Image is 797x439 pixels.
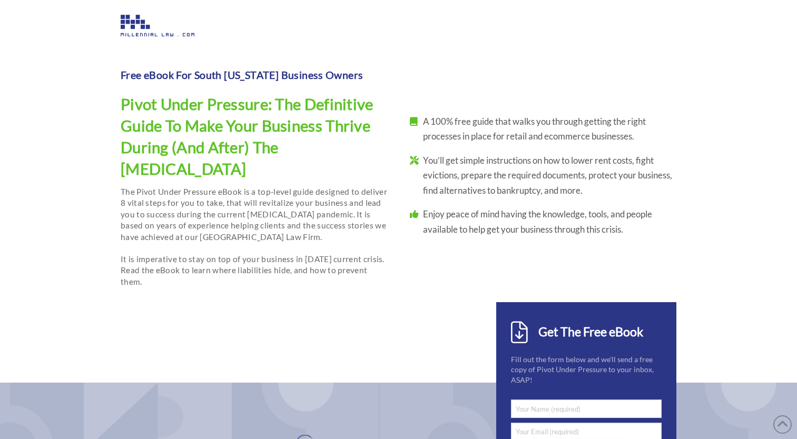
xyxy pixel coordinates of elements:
[511,354,662,385] p: Fill out the form below and we'll send a free copy of Pivot Under Pressure to your inbox, ASAP!
[423,203,676,242] li: Enjoy peace of mind having the knowledge, tools, and people available to help get your business t...
[121,254,385,286] span: It is imperative to stay on top of your business in [DATE] current crisis. Read the eBook to lear...
[121,67,384,83] p: Free eBook For South [US_STATE] Business Owners
[121,93,373,180] h1: Pivot Under Pressure: The Definitive Guide To Make Your Business Thrive During (And After) The [M...
[773,415,792,434] a: Back to Top
[538,323,661,340] h1: Get The Free eBook
[511,400,662,417] input: Your Name (required)
[121,187,387,242] span: The Pivot Under Pressure eBook is a top-level guide designed to deliver 8 vital steps for you to ...
[121,15,194,36] img: Image
[423,109,676,148] li: A 100% free guide that walks you through getting the right processes in place for retail and ecom...
[423,148,676,202] li: You’ll get simple instructions on how to lower rent costs, fight evictions, prepare the required ...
